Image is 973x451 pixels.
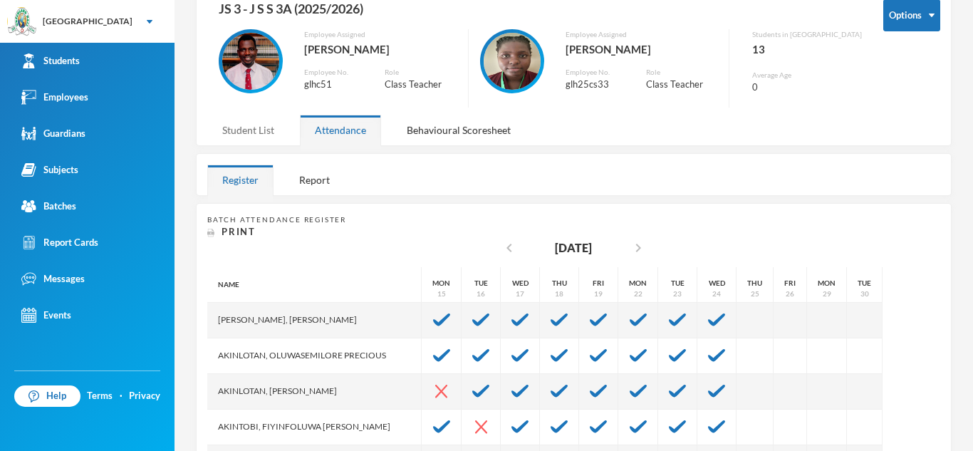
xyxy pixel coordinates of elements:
div: 30 [860,289,869,299]
div: [DATE] [555,239,592,256]
div: Akinlotan, Oluwasemilore Precious [207,338,422,374]
div: glhc51 [304,78,363,92]
div: Wed [512,278,529,289]
div: 25 [751,289,759,299]
div: Students [21,53,80,68]
div: · [120,389,123,403]
img: EMPLOYEE [222,33,279,90]
div: Employee No. [304,67,363,78]
div: Employee Assigned [304,29,457,40]
div: 24 [712,289,721,299]
div: 22 [634,289,642,299]
span: Print [222,226,256,237]
div: Mon [629,278,647,289]
div: Student List [207,115,289,145]
i: chevron_left [501,239,518,256]
a: Help [14,385,80,407]
div: Tue [671,278,685,289]
div: Events [21,308,71,323]
div: Akinlotan, [PERSON_NAME] [207,374,422,410]
img: logo [8,8,36,36]
div: [GEOGRAPHIC_DATA] [43,15,132,28]
div: [PERSON_NAME] [566,40,719,58]
div: 16 [477,289,485,299]
div: 18 [555,289,563,299]
div: 26 [786,289,794,299]
div: Average Age [752,70,862,81]
div: Employee No. [566,67,625,78]
div: Class Teacher [385,78,457,92]
div: Register [207,165,274,195]
div: 17 [516,289,524,299]
div: Report [284,165,345,195]
a: Terms [87,389,113,403]
i: chevron_right [630,239,647,256]
div: Employees [21,90,88,105]
a: Privacy [129,389,160,403]
div: Tue [474,278,488,289]
div: [PERSON_NAME] [304,40,457,58]
div: 15 [437,289,446,299]
span: Batch Attendance Register [207,215,346,224]
div: Fri [784,278,796,289]
div: Attendance [300,115,381,145]
div: Guardians [21,126,85,141]
div: 23 [673,289,682,299]
div: Behavioural Scoresheet [392,115,526,145]
div: 0 [752,81,862,95]
div: Thu [747,278,762,289]
div: Messages [21,271,85,286]
div: Tue [858,278,871,289]
div: [PERSON_NAME], [PERSON_NAME] [207,303,422,338]
div: 19 [594,289,603,299]
div: Students in [GEOGRAPHIC_DATA] [752,29,862,40]
div: Role [646,67,718,78]
div: 13 [752,40,862,58]
div: Employee Assigned [566,29,719,40]
div: Fri [593,278,604,289]
div: Batches [21,199,76,214]
img: EMPLOYEE [484,33,541,90]
div: Thu [552,278,567,289]
div: Subjects [21,162,78,177]
div: Wed [709,278,725,289]
div: Name [207,267,422,303]
div: Class Teacher [646,78,718,92]
div: 29 [823,289,831,299]
div: Akintobi, Fiyinfoluwa [PERSON_NAME] [207,410,422,445]
div: Role [385,67,457,78]
div: glh25cs33 [566,78,625,92]
div: Mon [818,278,836,289]
div: Report Cards [21,235,98,250]
div: Mon [432,278,450,289]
